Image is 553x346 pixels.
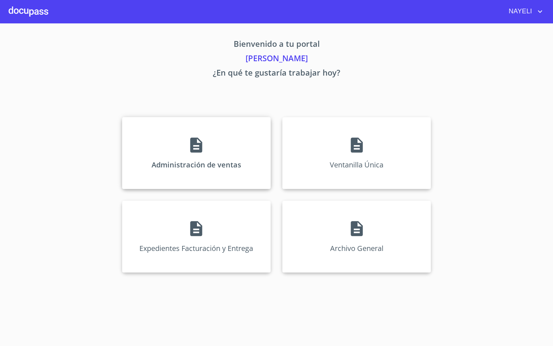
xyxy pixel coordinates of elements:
[503,6,544,17] button: account of current user
[55,52,498,67] p: [PERSON_NAME]
[55,38,498,52] p: Bienvenido a tu portal
[139,243,253,253] p: Expedientes Facturación y Entrega
[152,160,241,170] p: Administración de ventas
[330,243,383,253] p: Archivo General
[55,67,498,81] p: ¿En qué te gustaría trabajar hoy?
[503,6,536,17] span: NAYELI
[330,160,383,170] p: Ventanilla Única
